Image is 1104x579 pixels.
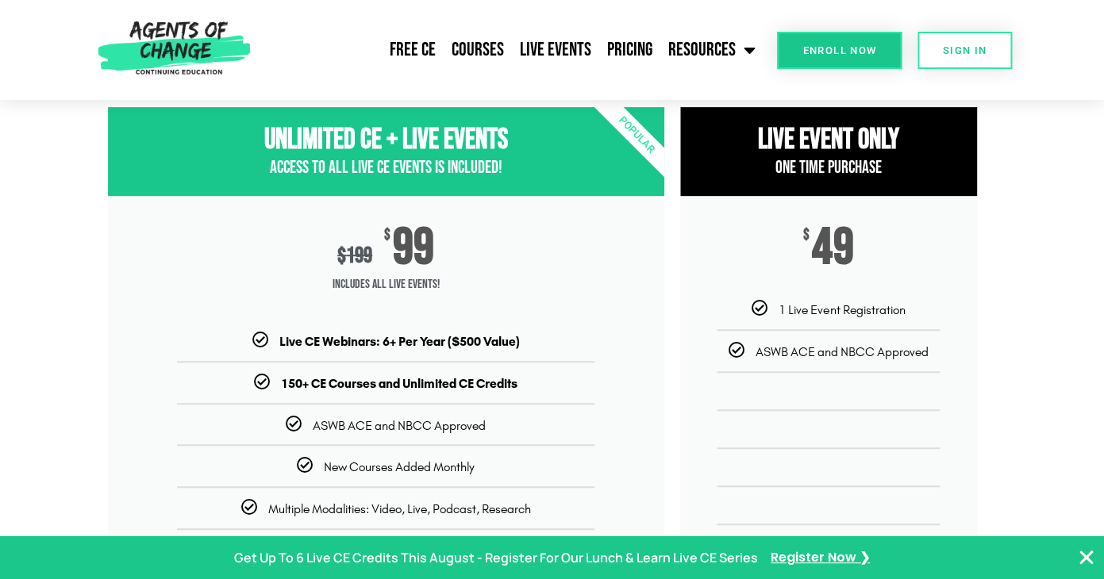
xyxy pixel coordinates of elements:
[268,501,531,516] span: Multiple Modalities: Video, Live, Podcast, Research
[803,228,810,243] span: $
[777,32,902,69] a: Enroll Now
[270,157,502,178] span: Access to All Live CE Events Is Included!
[108,123,664,157] h3: Unlimited CE + Live Events
[324,459,475,474] span: New Courses Added Monthly
[771,546,870,569] a: Register Now ❯
[1077,548,1096,567] button: Close Banner
[382,30,444,70] a: Free CE
[680,123,977,157] h3: Live Event Only
[943,45,987,56] span: SIGN IN
[599,30,660,70] a: Pricing
[917,32,1013,69] a: SIGN IN
[393,228,434,269] span: 99
[337,243,346,269] span: $
[544,44,728,227] div: Popular
[660,30,764,70] a: Resources
[281,376,517,391] b: 150+ CE Courses and Unlimited CE Credits
[337,243,372,269] div: 199
[775,157,882,178] span: One Time Purchase
[512,30,599,70] a: Live Events
[313,418,486,433] span: ASWB ACE and NBCC Approved
[234,546,758,569] p: Get Up To 6 Live CE Credits This August - Register For Our Lunch & Learn Live CE Series
[756,344,929,359] span: ASWB ACE and NBCC Approved
[384,228,390,243] span: $
[812,228,853,269] span: 49
[802,45,876,56] span: Enroll Now
[779,302,905,317] span: 1 Live Event Registration
[279,334,520,349] b: Live CE Webinars: 6+ Per Year ($500 Value)
[257,30,764,70] nav: Menu
[108,269,664,301] span: Includes ALL Live Events!
[444,30,512,70] a: Courses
